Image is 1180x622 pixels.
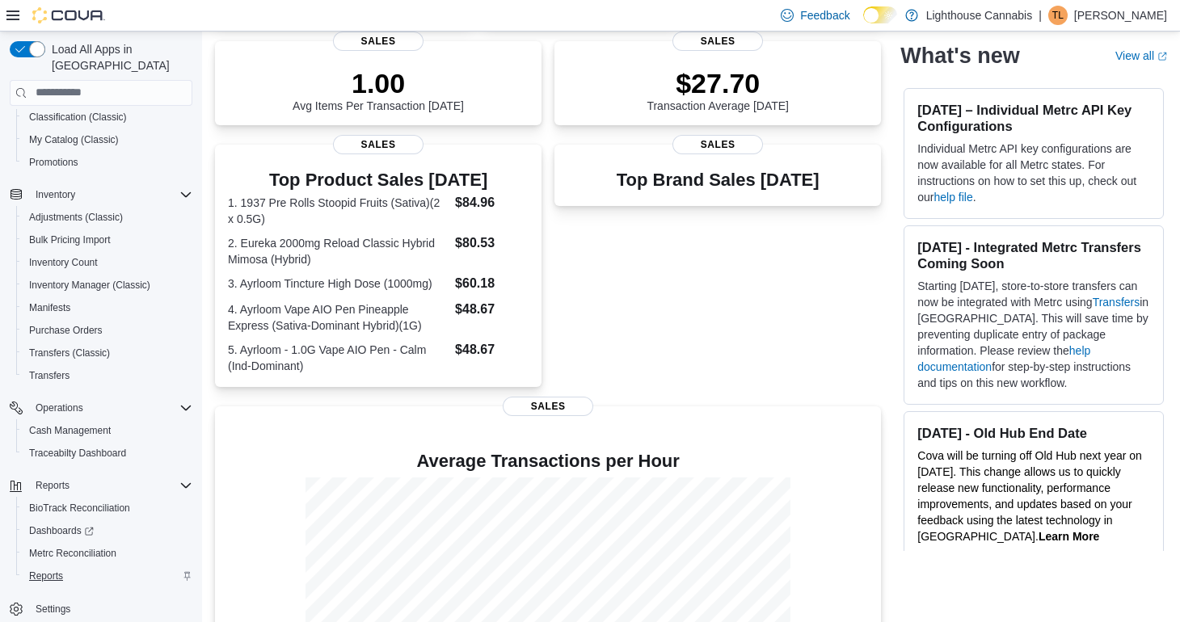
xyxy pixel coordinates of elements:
[455,340,529,359] dd: $48.67
[29,447,126,460] span: Traceabilty Dashboard
[29,547,116,560] span: Metrc Reconciliation
[16,229,199,251] button: Bulk Pricing Import
[228,275,449,292] dt: 3. Ayrloom Tincture High Dose (1000mg)
[455,233,529,253] dd: $80.53
[863,23,864,24] span: Dark Mode
[503,397,593,416] span: Sales
[29,599,77,619] a: Settings
[3,597,199,620] button: Settings
[800,7,849,23] span: Feedback
[29,424,111,437] span: Cash Management
[16,251,199,274] button: Inventory Count
[1093,295,1140,308] a: Transfers
[29,599,192,619] span: Settings
[917,101,1150,133] h3: [DATE] – Individual Metrc API Key Configurations
[23,343,116,363] a: Transfers (Classic)
[29,279,150,292] span: Inventory Manager (Classic)
[23,130,125,149] a: My Catalog (Classic)
[934,190,973,203] a: help file
[29,111,127,124] span: Classification (Classic)
[1048,6,1068,25] div: Theo Lu
[36,401,83,414] span: Operations
[29,156,78,169] span: Promotions
[16,542,199,565] button: Metrc Reconciliation
[1039,6,1042,25] p: |
[29,369,70,382] span: Transfers
[16,319,199,342] button: Purchase Orders
[333,135,424,154] span: Sales
[29,256,98,269] span: Inventory Count
[228,170,529,190] h3: Top Product Sales [DATE]
[16,519,199,542] a: Dashboards
[23,443,133,463] a: Traceabilty Dashboard
[23,298,192,317] span: Manifests
[23,321,109,340] a: Purchase Orders
[29,233,111,246] span: Bulk Pricing Import
[23,544,192,563] span: Metrc Reconciliation
[228,301,449,334] dt: 4. Ayrloom Vape AIO Pen Pineapple Express (Sativa-Dominant Hybrid)(1G)
[16,364,199,387] button: Transfers
[23,253,104,272] a: Inventory Count
[23,298,77,317] a: Manifests
[36,479,70,492] span: Reports
[23,566,192,586] span: Reports
[23,443,192,463] span: Traceabilty Dashboard
[23,544,123,563] a: Metrc Reconciliation
[16,128,199,151] button: My Catalog (Classic)
[455,300,529,319] dd: $48.67
[23,130,192,149] span: My Catalog (Classic)
[16,274,199,296] button: Inventory Manager (Classic)
[3,183,199,206] button: Inventory
[1039,529,1099,542] a: Learn More
[917,424,1150,440] h3: [DATE] - Old Hub End Date
[16,206,199,229] button: Adjustments (Classic)
[29,398,90,418] button: Operations
[16,419,199,442] button: Cash Management
[1157,51,1167,61] svg: External link
[917,238,1150,271] h3: [DATE] - Integrated Metrc Transfers Coming Soon
[917,277,1150,390] p: Starting [DATE], store-to-store transfers can now be integrated with Metrc using in [GEOGRAPHIC_D...
[29,569,63,582] span: Reports
[23,366,76,385] a: Transfers
[23,275,157,295] a: Inventory Manager (Classic)
[29,476,192,495] span: Reports
[29,301,70,314] span: Manifests
[23,253,192,272] span: Inventory Count
[36,603,70,616] span: Settings
[29,398,192,418] span: Operations
[672,32,763,51] span: Sales
[917,448,1142,542] span: Cova will be turning off Old Hub next year on [DATE]. This change allows us to quickly release ne...
[16,296,199,319] button: Manifests
[917,140,1150,204] p: Individual Metrc API key configurations are now available for all Metrc states. For instructions ...
[36,188,75,201] span: Inventory
[16,342,199,364] button: Transfers (Classic)
[23,230,192,250] span: Bulk Pricing Import
[23,498,192,518] span: BioTrack Reconciliation
[3,397,199,419] button: Operations
[617,170,820,190] h3: Top Brand Sales [DATE]
[23,498,137,518] a: BioTrack Reconciliation
[23,107,192,127] span: Classification (Classic)
[1074,6,1167,25] p: [PERSON_NAME]
[16,106,199,128] button: Classification (Classic)
[455,193,529,212] dd: $84.96
[29,211,123,224] span: Adjustments (Classic)
[863,6,897,23] input: Dark Mode
[45,41,192,74] span: Load All Apps in [GEOGRAPHIC_DATA]
[23,230,117,250] a: Bulk Pricing Import
[647,67,789,99] p: $27.70
[23,343,192,363] span: Transfers (Classic)
[29,347,110,359] span: Transfers (Classic)
[23,153,85,172] a: Promotions
[23,366,192,385] span: Transfers
[900,42,1019,68] h2: What's new
[647,67,789,112] div: Transaction Average [DATE]
[1115,48,1167,61] a: View allExternal link
[1052,6,1064,25] span: TL
[29,133,119,146] span: My Catalog (Classic)
[672,135,763,154] span: Sales
[228,235,449,267] dt: 2. Eureka 2000mg Reload Classic Hybrid Mimosa (Hybrid)
[293,67,464,112] div: Avg Items Per Transaction [DATE]
[293,67,464,99] p: 1.00
[23,421,117,440] a: Cash Management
